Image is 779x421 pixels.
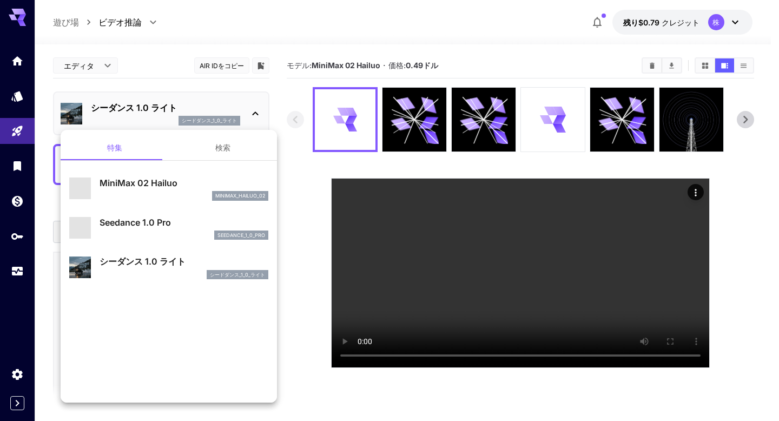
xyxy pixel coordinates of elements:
[100,256,186,267] font: シーダンス 1.0 ライト
[217,232,265,239] p: seedance_1_0_pro
[107,143,122,152] font: 特集
[69,251,268,284] div: シーダンス 1.0 ライトシードダンス_1_0_ライト
[215,143,230,152] font: 検索
[69,172,268,205] div: MiniMax 02 Hailuominimax_hailuo_02
[69,212,268,245] div: Seedance 1.0 Proseedance_1_0_pro
[100,216,268,229] p: Seedance 1.0 Pro
[210,272,265,278] font: シードダンス_1_0_ライト
[215,192,265,200] p: minimax_hailuo_02
[100,176,268,189] p: MiniMax 02 Hailuo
